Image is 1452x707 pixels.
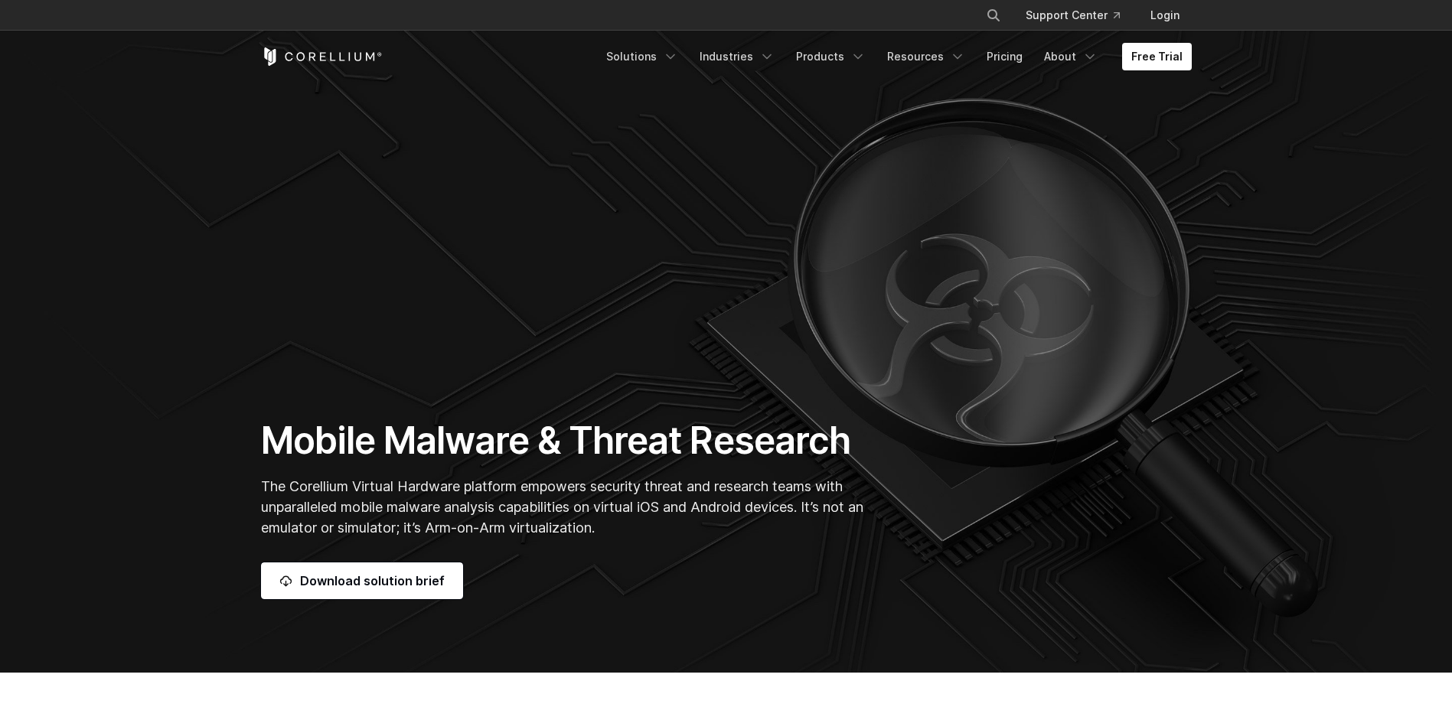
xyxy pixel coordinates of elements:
[690,43,784,70] a: Industries
[980,2,1007,29] button: Search
[878,43,974,70] a: Resources
[1035,43,1107,70] a: About
[261,562,463,599] a: Download solution brief
[1013,2,1132,29] a: Support Center
[787,43,875,70] a: Products
[1122,43,1192,70] a: Free Trial
[597,43,687,70] a: Solutions
[261,418,871,464] h1: Mobile Malware & Threat Research
[977,43,1032,70] a: Pricing
[261,478,863,536] span: The Corellium Virtual Hardware platform empowers security threat and research teams with unparall...
[261,47,383,66] a: Corellium Home
[1138,2,1192,29] a: Login
[967,2,1192,29] div: Navigation Menu
[597,43,1192,70] div: Navigation Menu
